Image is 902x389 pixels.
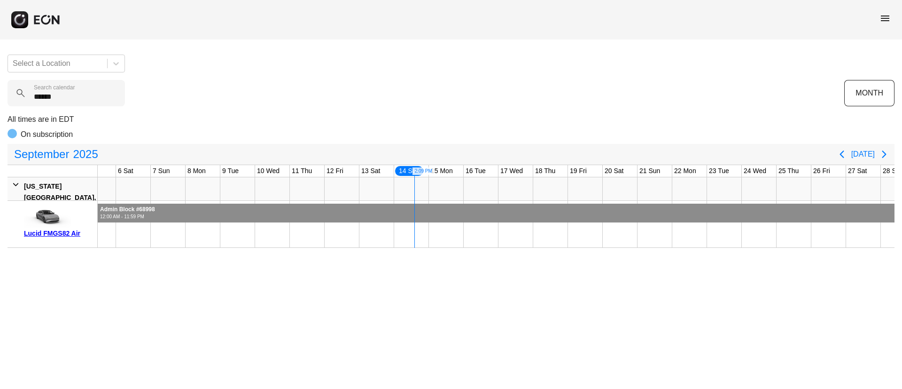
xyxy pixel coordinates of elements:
div: 10 Wed [255,165,281,177]
span: September [12,145,71,164]
button: Next page [875,145,894,164]
div: 7 Sun [151,165,172,177]
div: 12:00 AM - 11:59 PM [100,213,155,220]
div: 13 Sat [359,165,382,177]
img: car [24,204,71,228]
div: 21 Sun [638,165,662,177]
div: 19 Fri [568,165,589,177]
div: 24 Wed [742,165,768,177]
p: On subscription [21,129,73,140]
div: 27 Sat [846,165,869,177]
div: 14 Sun [394,165,424,177]
button: September2025 [8,145,104,164]
div: 15 Mon [429,165,455,177]
p: All times are in EDT [8,114,894,125]
div: Lucid FMGS82 Air [24,228,94,239]
div: Admin Block #68998 [100,206,155,213]
div: 8 Mon [186,165,208,177]
div: 17 Wed [498,165,525,177]
button: MONTH [844,80,894,106]
div: 20 Sat [603,165,625,177]
label: Search calendar [34,84,75,91]
div: 26 Fri [811,165,832,177]
div: 18 Thu [533,165,557,177]
div: 25 Thu [777,165,801,177]
span: 2025 [71,145,100,164]
span: menu [879,13,891,24]
div: 6 Sat [116,165,135,177]
div: 9 Tue [220,165,241,177]
button: Previous page [832,145,851,164]
div: 12 Fri [325,165,345,177]
div: [US_STATE][GEOGRAPHIC_DATA], [GEOGRAPHIC_DATA] [24,181,96,214]
button: [DATE] [851,146,875,163]
div: 22 Mon [672,165,698,177]
div: 23 Tue [707,165,731,177]
div: 11 Thu [290,165,314,177]
div: 16 Tue [464,165,488,177]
